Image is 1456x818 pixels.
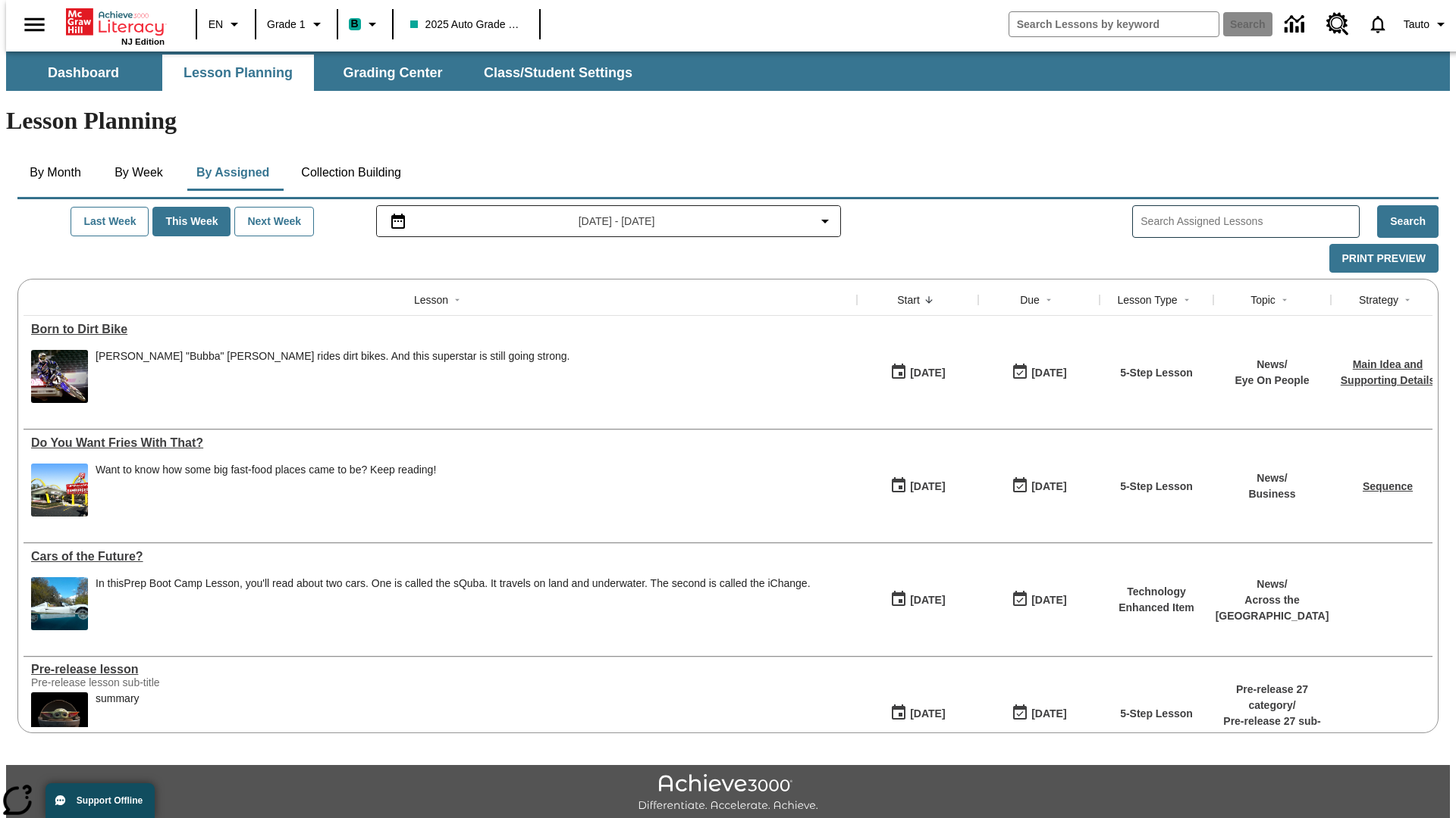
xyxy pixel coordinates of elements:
[1020,292,1040,308] div: Due
[77,795,143,806] span: Support Offline
[1248,486,1295,502] p: Business
[31,464,88,517] img: One of the first McDonald's stores, with the iconic red sign and golden arches.
[1107,584,1206,616] p: Technology Enhanced Item
[1120,706,1193,722] p: 5-Step Lesson
[152,207,231,236] button: This Week
[6,52,1450,91] div: SubNavbar
[1276,291,1294,309] button: Sort
[31,550,849,564] a: Cars of the Future? , Lessons
[96,464,436,476] div: Want to know how some big fast-food places came to be? Keep reading!
[31,663,849,676] a: Pre-release lesson, Lessons
[31,550,849,564] div: Cars of the Future?
[31,350,88,403] img: Motocross racer James Stewart flies through the air on his dirt bike.
[1358,5,1398,44] a: Notifications
[31,692,88,745] img: hero alt text
[897,292,920,308] div: Start
[1248,470,1295,486] p: News /
[1404,17,1429,33] span: Tauto
[289,155,413,191] button: Collection Building
[1006,358,1072,387] button: 08/10/25: Last day the lesson can be accessed
[6,55,646,91] div: SubNavbar
[343,11,388,38] button: Boost Class color is teal. Change class color
[96,464,436,517] div: Want to know how some big fast-food places came to be? Keep reading!
[448,291,466,309] button: Sort
[414,292,448,308] div: Lesson
[31,436,849,450] a: Do You Want Fries With That?, Lessons
[234,207,314,236] button: Next Week
[184,155,281,191] button: By Assigned
[1117,292,1177,308] div: Lesson Type
[1235,357,1309,373] p: News /
[1178,291,1196,309] button: Sort
[472,55,645,91] button: Class/Student Settings
[1221,682,1323,713] p: Pre-release 27 category /
[71,207,149,236] button: Last Week
[31,577,88,630] img: High-tech automobile treading water.
[12,2,57,47] button: Open side menu
[638,774,818,813] img: Achieve3000 Differentiate Accelerate Achieve
[31,436,849,450] div: Do You Want Fries With That?
[101,155,177,191] button: By Week
[579,214,655,229] span: [DATE] - [DATE]
[1216,576,1329,592] p: News /
[1329,244,1439,273] button: Print Preview
[885,585,950,614] button: 07/01/25: First time the lesson was available
[1317,4,1358,45] a: Resource Center, Will open in new tab
[1221,713,1323,745] p: Pre-release 27 sub-category
[96,350,570,403] div: James "Bubba" Stewart rides dirt bikes. And this superstar is still going strong.
[910,477,945,496] div: [DATE]
[410,17,522,33] span: 2025 Auto Grade 1 A
[66,5,165,46] div: Home
[920,291,938,309] button: Sort
[910,704,945,723] div: [DATE]
[351,14,359,33] span: B
[1120,479,1193,495] p: 5-Step Lesson
[17,155,93,191] button: By Month
[31,676,259,688] div: Pre-release lesson sub-title
[816,212,834,230] svg: Collapse Date Range Filter
[31,663,849,676] div: Pre-release lesson
[1235,373,1309,389] p: Eye On People
[31,323,849,336] a: Born to Dirt Bike, Lessons
[910,591,945,610] div: [DATE]
[1363,480,1413,492] a: Sequence
[8,55,159,91] button: Dashboard
[96,577,811,590] div: In this
[45,783,155,818] button: Support Offline
[261,11,332,38] button: Grade: Grade 1, Select a grade
[267,17,306,33] span: Grade 1
[1341,358,1435,386] a: Main Idea and Supporting Details
[96,577,811,630] div: In this Prep Boot Camp Lesson, you'll read about two cars. One is called the sQuba. It travels on...
[1359,292,1398,308] div: Strategy
[1398,291,1417,309] button: Sort
[1009,12,1219,36] input: search field
[885,472,950,501] button: 07/14/25: First time the lesson was available
[96,350,570,363] div: [PERSON_NAME] "Bubba" [PERSON_NAME] rides dirt bikes. And this superstar is still going strong.
[317,55,469,91] button: Grading Center
[202,11,250,38] button: Language: EN, Select a language
[1006,585,1072,614] button: 08/01/26: Last day the lesson can be accessed
[1031,704,1066,723] div: [DATE]
[1031,477,1066,496] div: [DATE]
[209,17,223,33] span: EN
[1141,211,1359,233] input: Search Assigned Lessons
[1006,472,1072,501] button: 07/20/26: Last day the lesson can be accessed
[1031,364,1066,382] div: [DATE]
[383,212,835,230] button: Select the date range menu item
[124,577,810,589] testabrev: Prep Boot Camp Lesson, you'll read about two cars. One is called the sQuba. It travels on land an...
[1398,11,1456,38] button: Profile/Settings
[31,323,849,336] div: Born to Dirt Bike
[1031,591,1066,610] div: [DATE]
[1006,699,1072,728] button: 01/25/26: Last day the lesson can be accessed
[910,364,945,382] div: [DATE]
[1040,291,1058,309] button: Sort
[1120,365,1193,381] p: 5-Step Lesson
[66,7,165,37] a: Home
[96,692,140,745] div: summary
[885,358,950,387] button: 08/04/25: First time the lesson was available
[1250,292,1276,308] div: Topic
[121,37,165,46] span: NJ Edition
